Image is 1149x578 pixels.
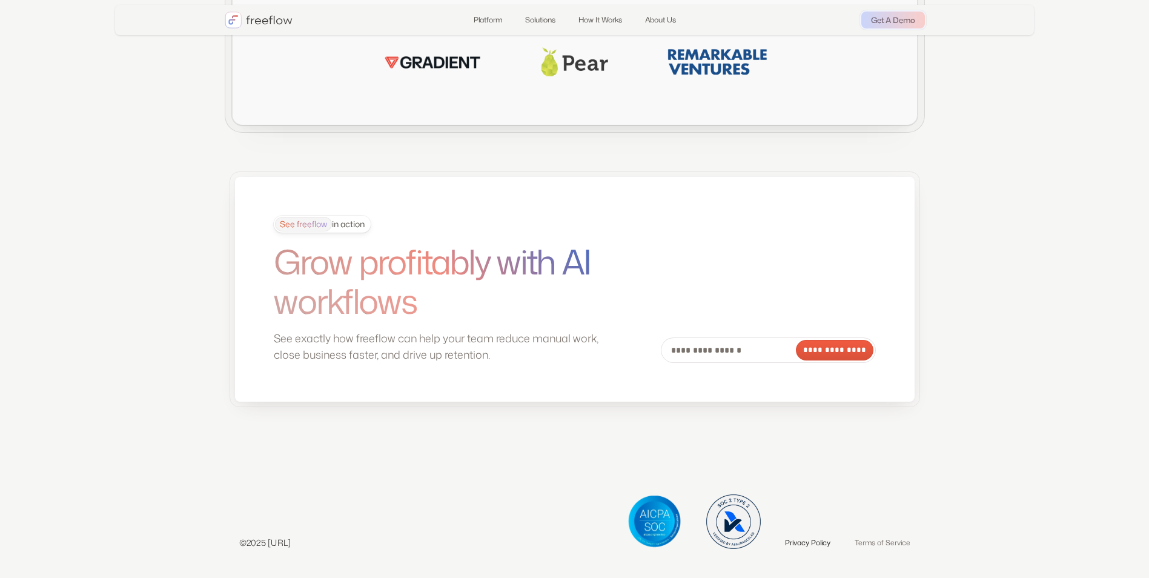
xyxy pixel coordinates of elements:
[861,12,925,28] a: Get A Demo
[225,12,293,28] a: home
[785,537,830,549] a: Privacy Policy
[274,330,607,363] p: See exactly how freeflow can help your team reduce manual work, close business faster, and drive ...
[275,217,365,231] div: in action
[239,536,291,549] p: ©2025 [URL]
[466,10,510,30] a: Platform
[637,10,684,30] a: About Us
[274,242,607,321] h1: Grow profitably with AI workflows
[855,537,910,549] a: Terms of Service
[661,337,876,363] form: Email Form
[275,217,332,231] span: See freeflow
[571,10,630,30] a: How It Works
[517,10,563,30] a: Solutions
